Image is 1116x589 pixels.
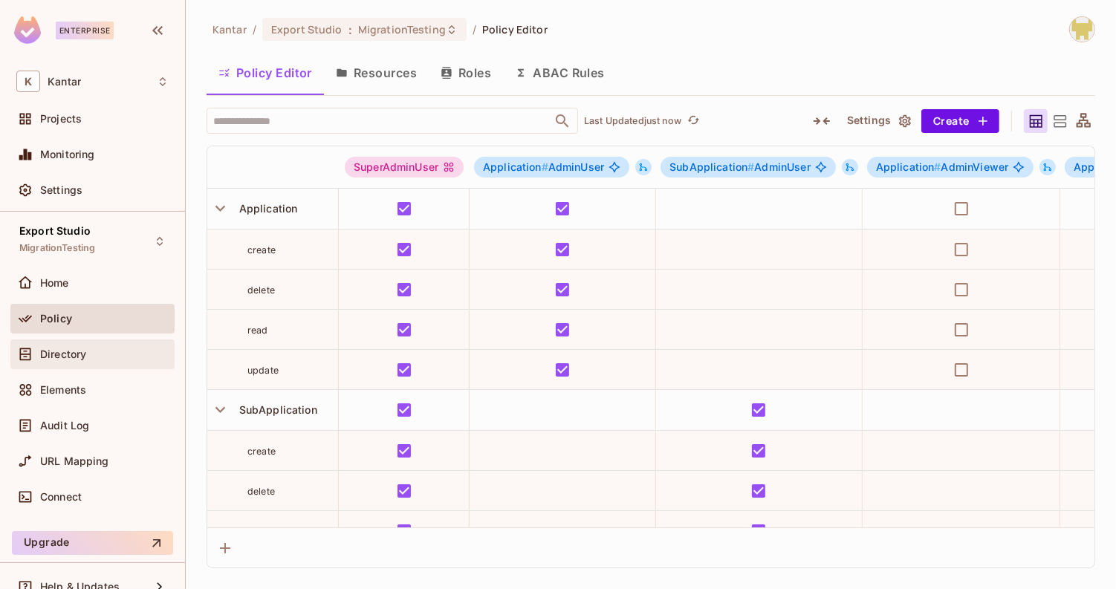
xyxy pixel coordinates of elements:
[207,54,324,91] button: Policy Editor
[474,157,629,178] span: Application#AdminUser
[503,54,617,91] button: ABAC Rules
[16,71,40,92] span: K
[429,54,503,91] button: Roles
[247,284,275,296] span: delete
[247,325,268,336] span: read
[19,225,91,237] span: Export Studio
[40,455,109,467] span: URL Mapping
[876,161,1008,173] span: AdminViewer
[48,76,81,88] span: Workspace: Kantar
[40,313,72,325] span: Policy
[876,160,941,173] span: Application
[473,22,476,36] li: /
[661,157,836,178] span: SubApplication#AdminUser
[669,161,811,173] span: AdminUser
[921,109,999,133] button: Create
[40,420,89,432] span: Audit Log
[12,531,173,555] button: Upgrade
[482,22,548,36] span: Policy Editor
[584,115,681,127] p: Last Updated just now
[483,161,604,173] span: AdminUser
[14,16,41,44] img: SReyMgAAAABJRU5ErkJggg==
[669,160,754,173] span: SubApplication
[19,242,95,254] span: MigrationTesting
[867,157,1034,178] span: Application#AdminViewer
[552,111,573,131] button: Open
[483,160,548,173] span: Application
[213,22,247,36] span: the active workspace
[345,157,464,178] div: SuperAdminUser
[247,446,276,457] span: create
[247,244,276,256] span: create
[40,113,82,125] span: Projects
[233,202,298,215] span: Application
[1070,17,1094,42] img: Girishankar.VP@kantar.com
[681,112,702,130] span: Click to refresh data
[841,109,915,133] button: Settings
[40,277,69,289] span: Home
[747,160,754,173] span: #
[40,491,82,503] span: Connect
[253,22,256,36] li: /
[40,348,86,360] span: Directory
[247,526,268,537] span: read
[934,160,941,173] span: #
[233,403,317,416] span: SubApplication
[271,22,343,36] span: Export Studio
[358,22,446,36] span: MigrationTesting
[40,184,82,196] span: Settings
[324,54,429,91] button: Resources
[56,22,114,39] div: Enterprise
[542,160,548,173] span: #
[40,149,95,160] span: Monitoring
[247,486,275,497] span: delete
[40,384,86,396] span: Elements
[247,365,279,376] span: update
[684,112,702,130] button: refresh
[687,114,700,128] span: refresh
[348,24,353,36] span: :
